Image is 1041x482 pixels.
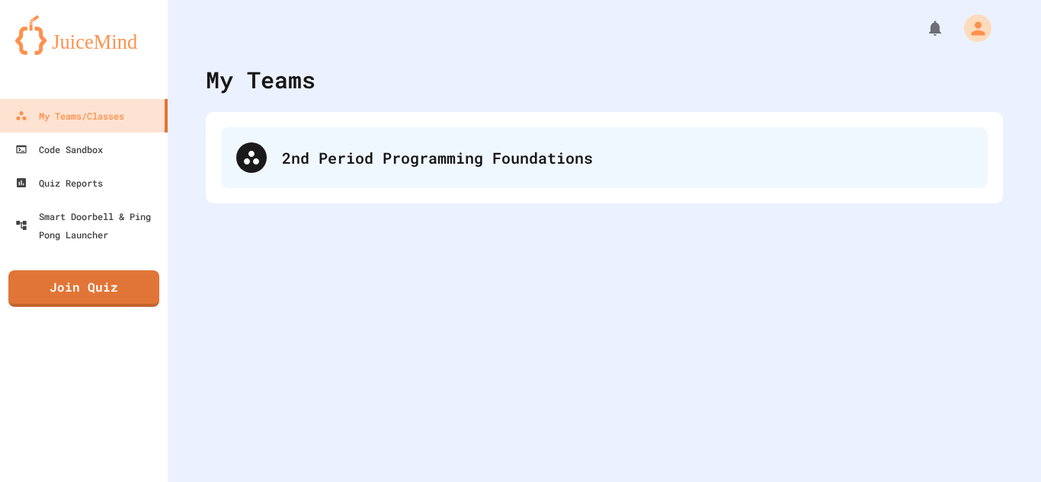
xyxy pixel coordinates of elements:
[15,174,103,192] div: Quiz Reports
[282,146,972,169] div: 2nd Period Programming Foundations
[15,15,152,55] img: logo-orange.svg
[898,15,948,41] div: My Notifications
[948,11,995,46] div: My Account
[15,207,162,244] div: Smart Doorbell & Ping Pong Launcher
[15,140,103,158] div: Code Sandbox
[15,107,124,125] div: My Teams/Classes
[8,270,159,307] a: Join Quiz
[206,62,316,97] div: My Teams
[221,127,988,188] div: 2nd Period Programming Foundations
